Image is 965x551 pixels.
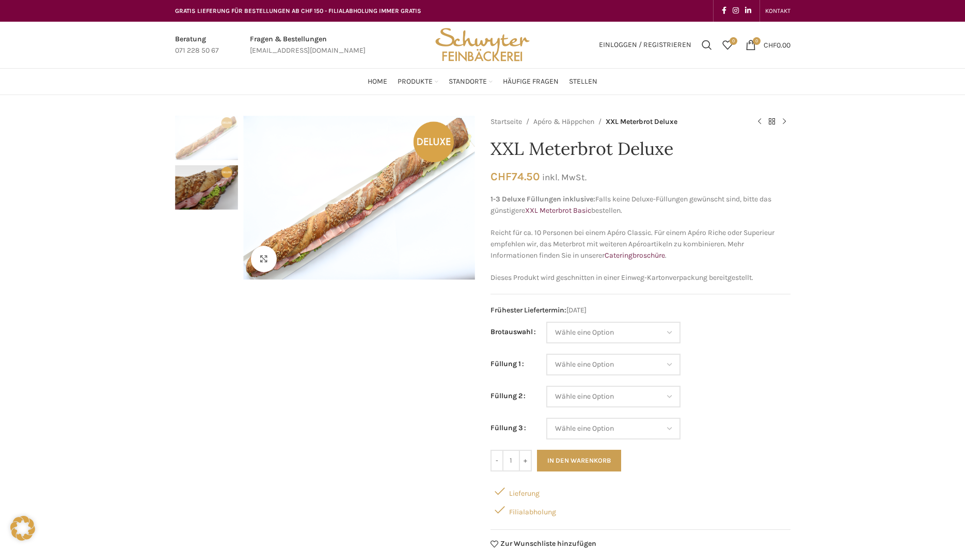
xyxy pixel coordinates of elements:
img: XXL Meterbrot Deluxe – Bild 2 [175,165,238,210]
nav: Breadcrumb [491,116,743,128]
a: Instagram social link [730,4,742,18]
p: Reicht für ca. 10 Personen bei einem Apéro Classic. Für einem Apéro Riche oder Superieur empfehle... [491,227,790,262]
span: Einloggen / Registrieren [599,41,691,49]
a: Häufige Fragen [503,71,559,92]
img: XXL Meterbrot Deluxe [175,116,238,160]
span: Zur Wunschliste hinzufügen [500,540,596,547]
span: Häufige Fragen [503,77,559,87]
div: Lieferung [491,482,790,500]
span: 0 [730,37,737,45]
div: Main navigation [170,71,796,92]
a: Standorte [449,71,493,92]
div: 1 / 2 [175,116,238,165]
a: Linkedin social link [742,4,754,18]
span: 0 [753,37,761,45]
span: Standorte [449,77,487,87]
a: Site logo [432,40,533,49]
span: CHF [764,40,777,49]
a: Zur Wunschliste hinzufügen [491,540,597,548]
span: Frühester Liefertermin: [491,306,566,314]
small: inkl. MwSt. [542,172,587,182]
label: Füllung 2 [491,390,526,402]
span: Stellen [569,77,597,87]
div: 1 / 2 [241,116,478,280]
span: Home [368,77,387,87]
bdi: 74.50 [491,170,540,183]
a: Infobox link [175,34,219,57]
div: Secondary navigation [760,1,796,21]
span: KONTAKT [765,7,790,14]
a: Startseite [491,116,522,128]
strong: 1-3 Deluxe Füllungen inklusive: [491,195,595,203]
p: Falls keine Deluxe-Füllungen gewünscht sind, bitte das günstigere bestellen. [491,194,790,217]
input: - [491,450,503,471]
input: Produktmenge [503,450,519,471]
h1: XXL Meterbrot Deluxe [491,138,790,160]
span: [DATE] [491,305,790,316]
p: Dieses Produkt wird geschnitten in einer Einweg-Kartonverpackung bereitgestellt. [491,272,790,284]
a: Infobox link [250,34,366,57]
a: 0 [717,35,738,55]
a: Produkte [398,71,438,92]
div: 2 / 2 [175,165,238,215]
a: Previous product [753,116,766,128]
a: Facebook social link [719,4,730,18]
img: Bäckerei Schwyter [432,22,533,68]
button: In den Warenkorb [537,450,621,471]
a: 0 CHF0.00 [740,35,796,55]
a: Suchen [697,35,717,55]
div: Filialabholung [491,500,790,519]
span: CHF [491,170,512,183]
span: XXL Meterbrot Deluxe [606,116,677,128]
span: GRATIS LIEFERUNG FÜR BESTELLUNGEN AB CHF 150 - FILIALABHOLUNG IMMER GRATIS [175,7,421,14]
a: Apéro & Häppchen [533,116,594,128]
a: Cateringbroschüre [605,251,665,260]
a: KONTAKT [765,1,790,21]
span: Produkte [398,77,433,87]
label: Füllung 3 [491,422,526,434]
div: Meine Wunschliste [717,35,738,55]
a: Stellen [569,71,597,92]
bdi: 0.00 [764,40,790,49]
label: Füllung 1 [491,358,524,370]
a: Next product [778,116,790,128]
a: XXL Meterbrot Basic [525,206,591,215]
a: Einloggen / Registrieren [594,35,697,55]
a: Home [368,71,387,92]
input: + [519,450,532,471]
label: Brotauswahl [491,326,536,338]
